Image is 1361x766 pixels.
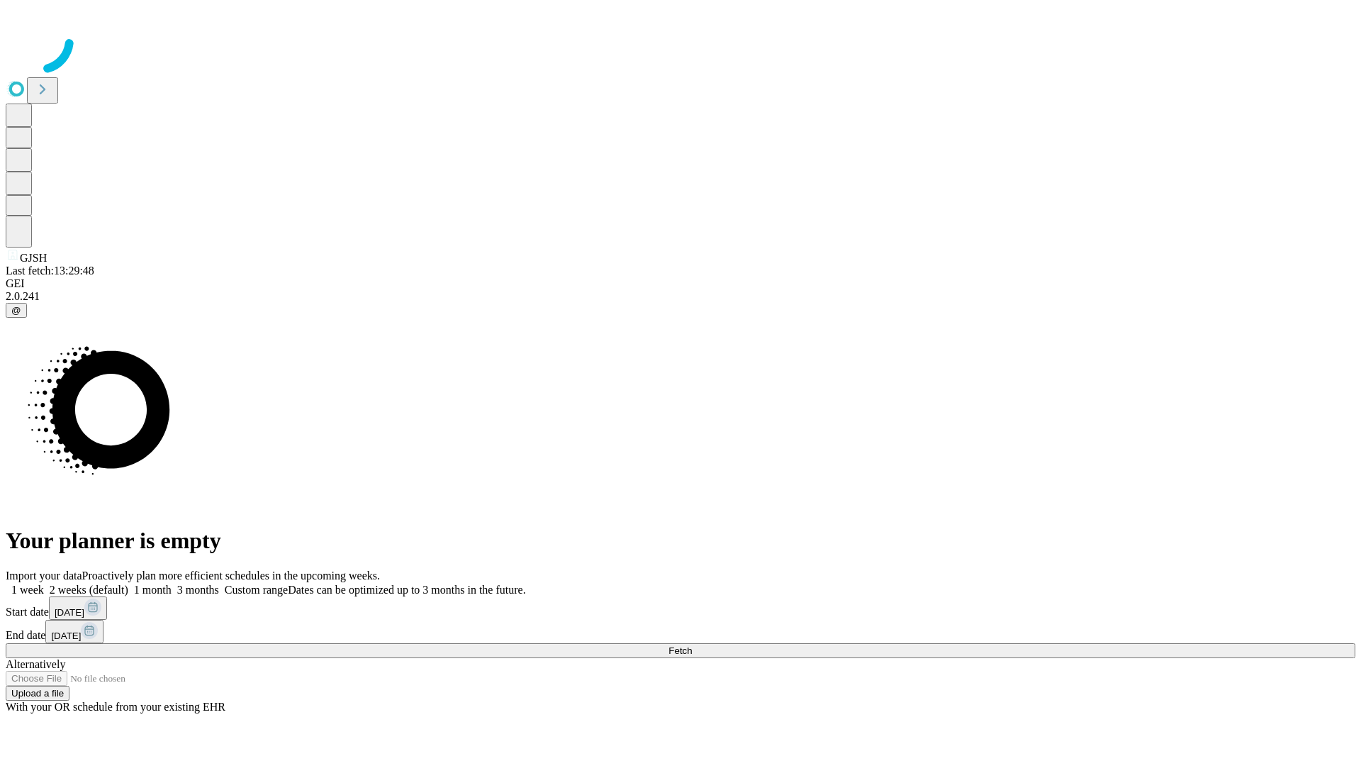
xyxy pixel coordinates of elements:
[6,303,27,318] button: @
[6,658,65,670] span: Alternatively
[6,570,82,582] span: Import your data
[51,631,81,641] span: [DATE]
[50,584,128,596] span: 2 weeks (default)
[225,584,288,596] span: Custom range
[6,265,94,277] span: Last fetch: 13:29:48
[6,596,1355,620] div: Start date
[6,701,225,713] span: With your OR schedule from your existing EHR
[49,596,107,620] button: [DATE]
[11,584,44,596] span: 1 week
[6,528,1355,554] h1: Your planner is empty
[177,584,219,596] span: 3 months
[82,570,380,582] span: Proactively plan more efficient schedules in the upcoming weeks.
[6,277,1355,290] div: GEI
[20,252,47,264] span: GJSH
[6,643,1355,658] button: Fetch
[134,584,172,596] span: 1 month
[6,686,69,701] button: Upload a file
[45,620,103,643] button: [DATE]
[55,607,84,618] span: [DATE]
[6,290,1355,303] div: 2.0.241
[11,305,21,316] span: @
[6,620,1355,643] div: End date
[288,584,525,596] span: Dates can be optimized up to 3 months in the future.
[668,645,692,656] span: Fetch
